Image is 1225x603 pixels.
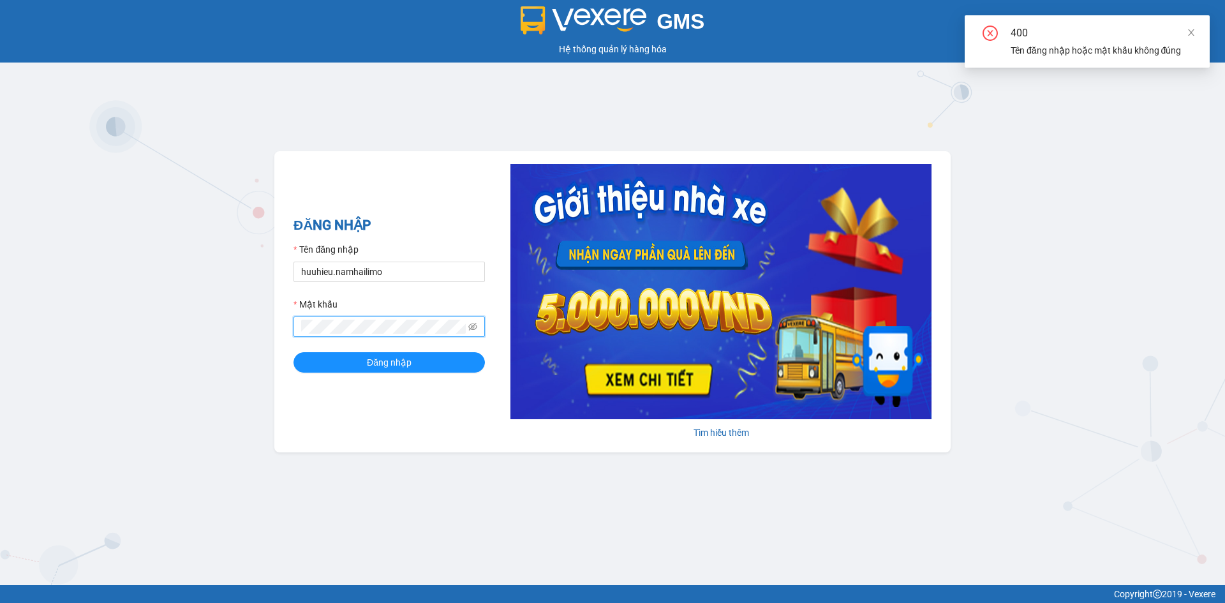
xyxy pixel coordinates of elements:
[293,215,485,236] h2: ĐĂNG NHẬP
[1187,28,1196,37] span: close
[1011,26,1194,41] div: 400
[521,19,705,29] a: GMS
[657,10,704,33] span: GMS
[293,262,485,282] input: Tên đăng nhập
[510,426,932,440] div: Tìm hiểu thêm
[521,6,647,34] img: logo 2
[293,242,359,257] label: Tên đăng nhập
[1153,590,1162,599] span: copyright
[3,42,1222,56] div: Hệ thống quản lý hàng hóa
[367,355,412,369] span: Đăng nhập
[1011,43,1194,57] div: Tên đăng nhập hoặc mật khẩu không đúng
[293,297,338,311] label: Mật khẩu
[983,26,998,43] span: close-circle
[10,587,1215,601] div: Copyright 2019 - Vexere
[293,352,485,373] button: Đăng nhập
[301,320,466,334] input: Mật khẩu
[468,322,477,331] span: eye-invisible
[510,164,932,419] img: banner-0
